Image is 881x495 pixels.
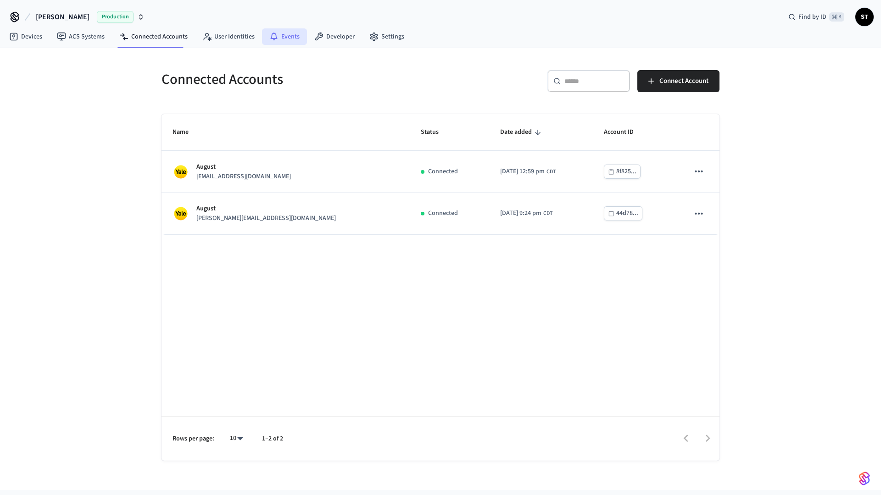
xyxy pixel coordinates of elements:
[500,209,541,218] span: [DATE] 9:24 pm
[196,204,336,214] p: August
[50,28,112,45] a: ACS Systems
[225,432,247,445] div: 10
[604,125,646,139] span: Account ID
[262,28,307,45] a: Events
[262,434,283,444] p: 1–2 of 2
[637,70,719,92] button: Connect Account
[604,165,641,179] button: 8f825...
[196,214,336,223] p: [PERSON_NAME][EMAIL_ADDRESS][DOMAIN_NAME]
[428,167,458,176] p: Connected
[2,28,50,45] a: Devices
[604,206,642,220] button: 44d78...
[36,11,89,22] span: [PERSON_NAME]
[500,167,545,176] span: [DATE] 12:59 pm
[855,8,874,26] button: ST
[173,125,201,139] span: Name
[173,205,189,222] img: Yale Logo, Square
[97,11,134,23] span: Production
[421,125,451,139] span: Status
[616,208,638,219] div: 44d78...
[500,209,552,218] div: America/Chicago
[173,164,189,180] img: Yale Logo, Square
[112,28,195,45] a: Connected Accounts
[196,162,291,172] p: August
[196,172,291,181] p: [EMAIL_ADDRESS][DOMAIN_NAME]
[546,168,556,176] span: CDT
[543,209,552,218] span: CDT
[173,434,214,444] p: Rows per page:
[616,166,636,177] div: 8f825...
[829,12,844,22] span: ⌘ K
[859,471,870,486] img: SeamLogoGradient.69752ec5.svg
[195,28,262,45] a: User Identities
[856,9,873,25] span: ST
[307,28,362,45] a: Developer
[162,114,719,235] table: sticky table
[798,12,826,22] span: Find by ID
[781,9,852,25] div: Find by ID⌘ K
[162,70,435,89] h5: Connected Accounts
[428,209,458,218] p: Connected
[659,75,708,87] span: Connect Account
[500,125,544,139] span: Date added
[362,28,412,45] a: Settings
[500,167,556,176] div: America/Chicago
